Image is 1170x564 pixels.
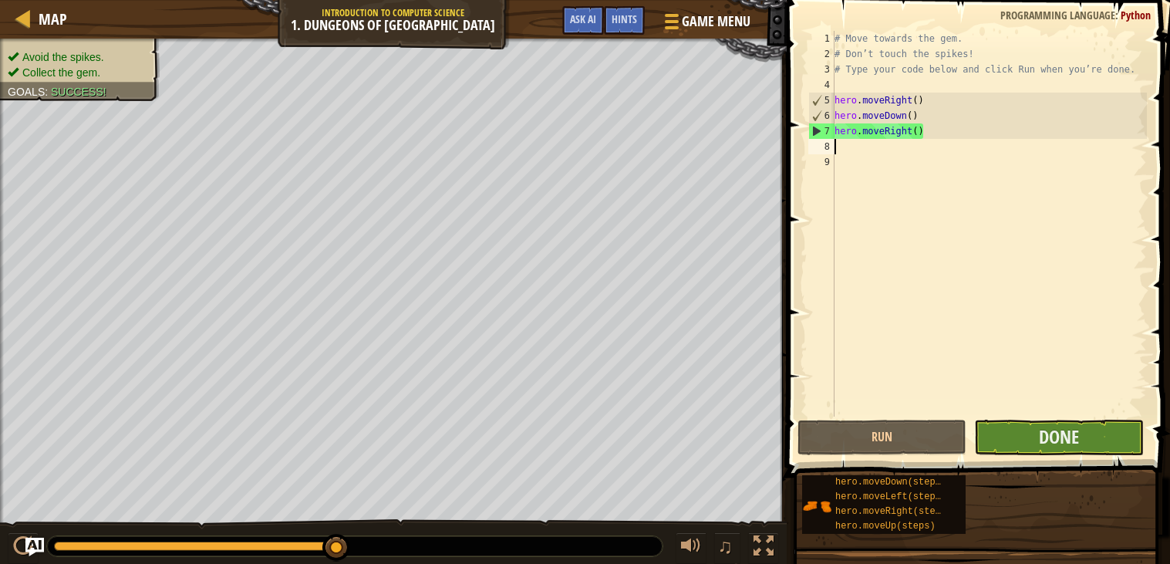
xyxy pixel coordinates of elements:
[809,108,835,123] div: 6
[51,86,106,98] span: Success!
[8,49,148,65] li: Avoid the spikes.
[25,538,44,556] button: Ask AI
[8,86,45,98] span: Goals
[797,420,966,455] button: Run
[835,506,952,517] span: hero.moveRight(steps)
[808,77,835,93] div: 4
[1115,8,1121,22] span: :
[612,12,637,26] span: Hints
[809,123,835,139] div: 7
[808,62,835,77] div: 3
[682,12,750,32] span: Game Menu
[1121,8,1151,22] span: Python
[22,66,100,79] span: Collect the gem.
[39,8,67,29] span: Map
[802,491,831,521] img: portrait.png
[835,477,946,488] span: hero.moveDown(steps)
[809,93,835,108] div: 5
[570,12,596,26] span: Ask AI
[717,535,733,558] span: ♫
[748,532,779,564] button: Toggle fullscreen
[22,51,104,63] span: Avoid the spikes.
[652,6,760,42] button: Game Menu
[8,532,39,564] button: Ctrl + P: Play
[45,86,51,98] span: :
[1000,8,1115,22] span: Programming language
[808,46,835,62] div: 2
[974,420,1143,455] button: Done
[835,491,946,502] span: hero.moveLeft(steps)
[8,65,148,80] li: Collect the gem.
[676,532,706,564] button: Adjust volume
[808,31,835,46] div: 1
[31,8,67,29] a: Map
[808,139,835,154] div: 8
[808,154,835,170] div: 9
[835,521,936,532] span: hero.moveUp(steps)
[562,6,604,35] button: Ask AI
[714,532,740,564] button: ♫
[1039,424,1079,449] span: Done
